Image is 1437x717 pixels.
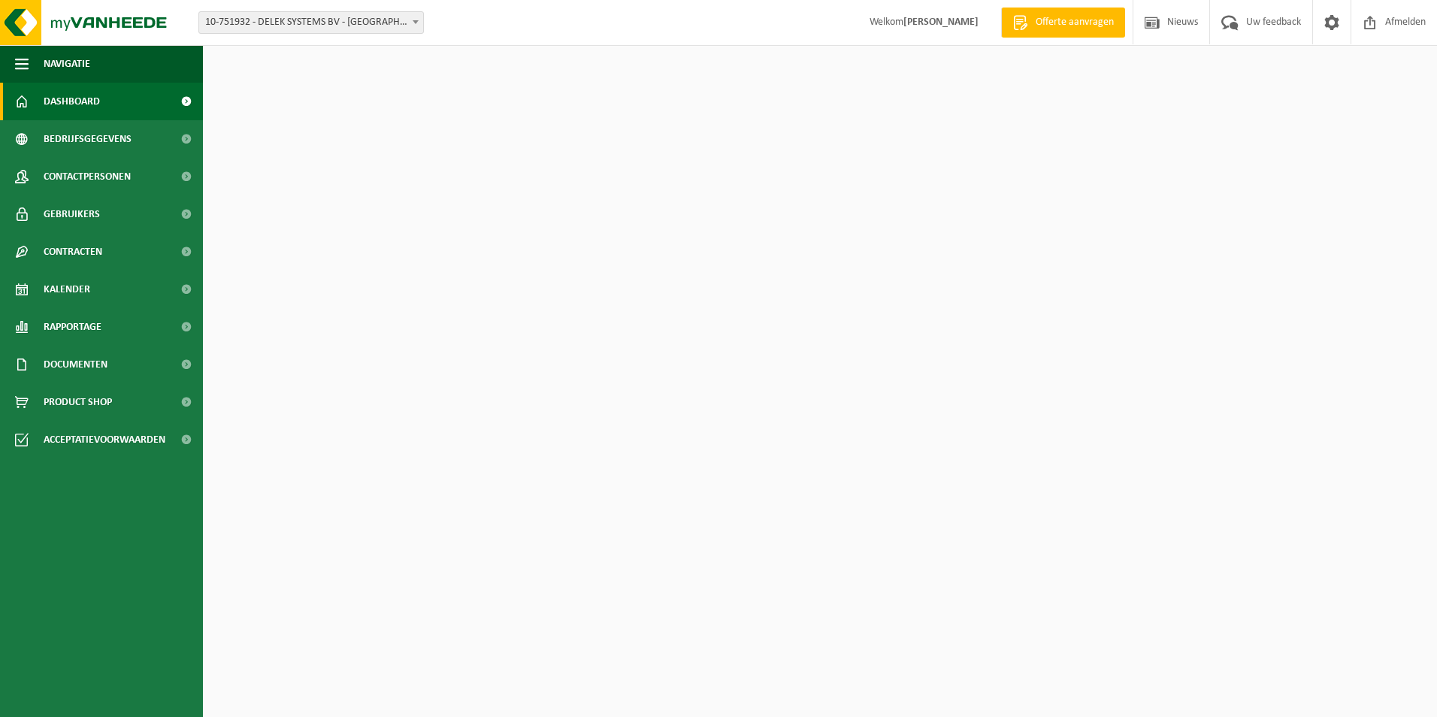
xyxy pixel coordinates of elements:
span: Gebruikers [44,195,100,233]
span: Offerte aanvragen [1032,15,1118,30]
span: Contracten [44,233,102,271]
span: Kalender [44,271,90,308]
span: Rapportage [44,308,101,346]
span: Product Shop [44,383,112,421]
span: Dashboard [44,83,100,120]
span: 10-751932 - DELEK SYSTEMS BV - HARELBEKE [199,12,423,33]
span: Bedrijfsgegevens [44,120,132,158]
span: Contactpersonen [44,158,131,195]
span: 10-751932 - DELEK SYSTEMS BV - HARELBEKE [198,11,424,34]
span: Documenten [44,346,107,383]
strong: [PERSON_NAME] [903,17,979,28]
span: Acceptatievoorwaarden [44,421,165,458]
a: Offerte aanvragen [1001,8,1125,38]
span: Navigatie [44,45,90,83]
